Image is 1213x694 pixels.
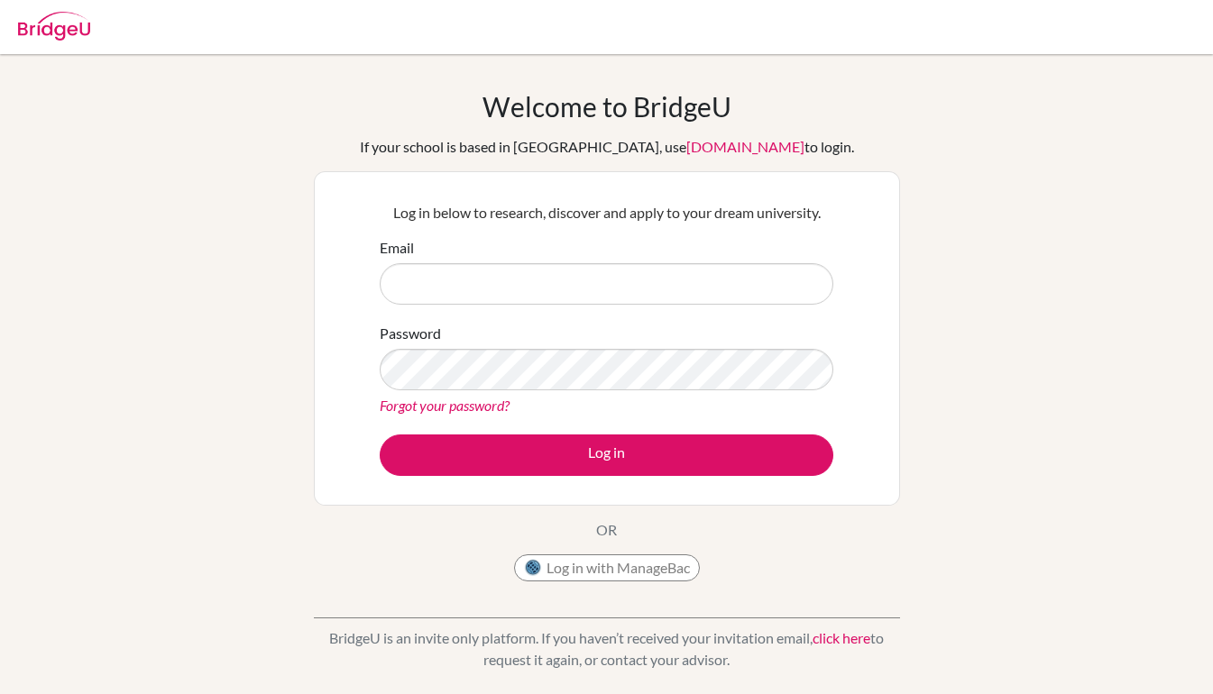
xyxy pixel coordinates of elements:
[314,627,900,671] p: BridgeU is an invite only platform. If you haven’t received your invitation email, to request it ...
[686,138,804,155] a: [DOMAIN_NAME]
[813,629,870,646] a: click here
[380,397,510,414] a: Forgot your password?
[380,434,833,476] button: Log in
[360,136,854,158] div: If your school is based in [GEOGRAPHIC_DATA], use to login.
[514,554,700,581] button: Log in with ManageBac
[596,519,617,541] p: OR
[482,90,731,123] h1: Welcome to BridgeU
[380,202,833,224] p: Log in below to research, discover and apply to your dream university.
[380,237,414,259] label: Email
[380,323,441,344] label: Password
[18,12,90,41] img: Bridge-U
